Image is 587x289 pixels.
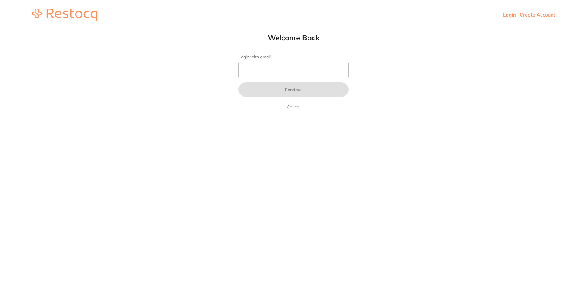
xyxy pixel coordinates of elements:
[520,12,555,18] a: Create Account
[226,33,361,42] h1: Welcome Back
[238,82,349,97] button: Continue
[238,54,349,60] label: Login with email
[503,12,516,18] a: Login
[32,9,97,21] img: restocq_logo.svg
[286,103,301,110] a: Cancel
